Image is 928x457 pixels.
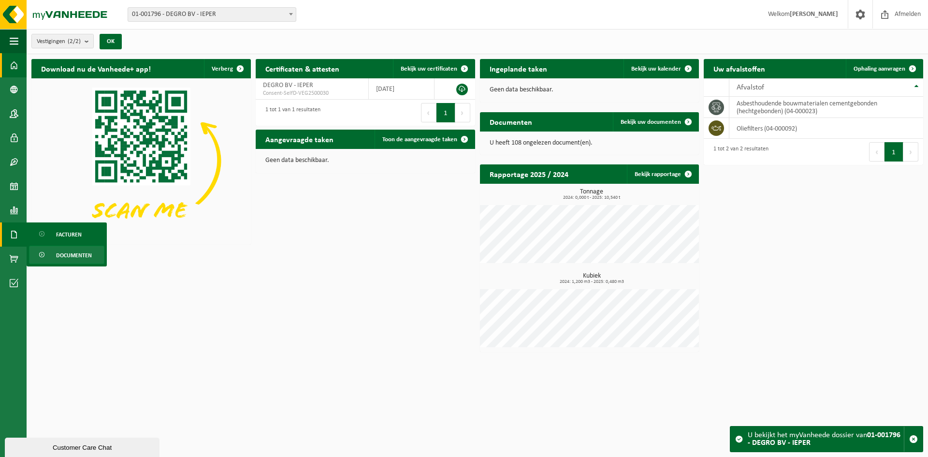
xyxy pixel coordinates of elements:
[790,11,838,18] strong: [PERSON_NAME]
[737,84,764,91] span: Afvalstof
[212,66,233,72] span: Verberg
[854,66,905,72] span: Ophaling aanvragen
[884,142,903,162] button: 1
[5,436,161,457] iframe: chat widget
[128,8,296,21] span: 01-001796 - DEGRO BV - IEPER
[485,273,699,284] h3: Kubiek
[869,142,884,162] button: Previous
[37,34,81,49] span: Vestigingen
[480,164,578,183] h2: Rapportage 2025 / 2024
[261,102,320,123] div: 1 tot 1 van 1 resultaten
[68,38,81,44] count: (2/2)
[29,246,104,264] a: Documenten
[455,103,470,122] button: Next
[393,59,474,78] a: Bekijk uw certificaten
[204,59,250,78] button: Verberg
[56,246,92,265] span: Documenten
[256,130,343,148] h2: Aangevraagde taken
[480,59,557,78] h2: Ingeplande taken
[729,97,923,118] td: asbesthoudende bouwmaterialen cementgebonden (hechtgebonden) (04-000023)
[100,34,122,49] button: OK
[29,225,104,243] a: Facturen
[256,59,349,78] h2: Certificaten & attesten
[485,280,699,284] span: 2024: 1,200 m3 - 2025: 0,480 m3
[485,195,699,200] span: 2024: 0,000 t - 2025: 10,540 t
[31,78,251,243] img: Download de VHEPlus App
[369,78,435,100] td: [DATE]
[613,112,698,132] a: Bekijk uw documenten
[704,59,775,78] h2: Uw afvalstoffen
[748,431,900,447] strong: 01-001796 - DEGRO BV - IEPER
[621,119,681,125] span: Bekijk uw documenten
[631,66,681,72] span: Bekijk uw kalender
[490,87,690,93] p: Geen data beschikbaar.
[31,59,160,78] h2: Download nu de Vanheede+ app!
[382,136,457,143] span: Toon de aangevraagde taken
[729,118,923,139] td: oliefilters (04-000092)
[903,142,918,162] button: Next
[623,59,698,78] a: Bekijk uw kalender
[490,140,690,147] p: U heeft 108 ongelezen document(en).
[748,427,904,452] div: U bekijkt het myVanheede dossier van
[846,59,922,78] a: Ophaling aanvragen
[401,66,457,72] span: Bekijk uw certificaten
[436,103,455,122] button: 1
[265,157,465,164] p: Geen data beschikbaar.
[421,103,436,122] button: Previous
[263,82,313,89] span: DEGRO BV - IEPER
[56,225,82,244] span: Facturen
[627,164,698,184] a: Bekijk rapportage
[31,34,94,48] button: Vestigingen(2/2)
[709,141,768,162] div: 1 tot 2 van 2 resultaten
[128,7,296,22] span: 01-001796 - DEGRO BV - IEPER
[480,112,542,131] h2: Documenten
[375,130,474,149] a: Toon de aangevraagde taken
[263,89,361,97] span: Consent-SelfD-VEG2500030
[485,189,699,200] h3: Tonnage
